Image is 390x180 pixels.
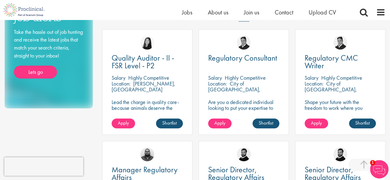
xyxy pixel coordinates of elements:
p: Are you a dedicated individual looking to put your expertise to work fully flexibly in a remote p... [208,99,279,134]
a: Apply [112,118,135,128]
a: Quality Auditor - II - FSR Level - P2 [112,54,183,70]
a: Apply [208,118,232,128]
span: Salary [208,74,222,81]
div: Take the hassle out of job hunting and receive the latest jobs that match your search criteria, s... [14,28,84,79]
a: Shortlist [156,118,183,128]
iframe: reCAPTCHA [4,157,83,176]
img: Peter Duvall [333,36,347,50]
img: Nick Walker [237,147,251,161]
a: Join us [244,8,259,16]
span: 1 [370,160,375,165]
a: Upload CV [309,8,336,16]
span: Location: [305,80,323,87]
span: Salary [305,74,318,81]
span: Location: [112,80,130,87]
a: Shortlist [349,118,376,128]
span: Apply [118,120,129,126]
p: City of [GEOGRAPHIC_DATA], [GEOGRAPHIC_DATA] [208,80,261,99]
span: Salary [112,74,125,81]
span: Location: [208,80,227,87]
img: Numhom Sudsok [140,36,154,50]
a: Apply [305,118,328,128]
img: Peter Duvall [237,36,251,50]
span: Regulatory Consultant [208,53,277,63]
p: Lead the charge in quality care-because animals deserve the best. [112,99,183,117]
p: [PERSON_NAME], [GEOGRAPHIC_DATA] [112,80,175,93]
img: Ashley Bennett [140,147,154,161]
a: Contact [275,8,293,16]
a: Jobs [182,8,192,16]
a: About us [208,8,228,16]
p: Highly Competitive [128,74,169,81]
p: Shape your future with the freedom to work where you thrive! Join our client in this fully remote... [305,99,376,122]
a: Shortlist [252,118,279,128]
span: Regulatory CMC Writer [305,53,358,71]
span: Apply [214,120,225,126]
span: Quality Auditor - II - FSR Level - P2 [112,53,174,71]
img: Nick Walker [333,147,347,161]
span: Apply [311,120,322,126]
p: Highly Competitive [321,74,362,81]
p: City of [GEOGRAPHIC_DATA], [GEOGRAPHIC_DATA] [305,80,357,99]
a: Regulatory Consultant [208,54,279,62]
a: Lets go [14,66,57,78]
img: Chatbot [370,160,388,178]
p: Highly Competitive [225,74,266,81]
a: Regulatory CMC Writer [305,54,376,70]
